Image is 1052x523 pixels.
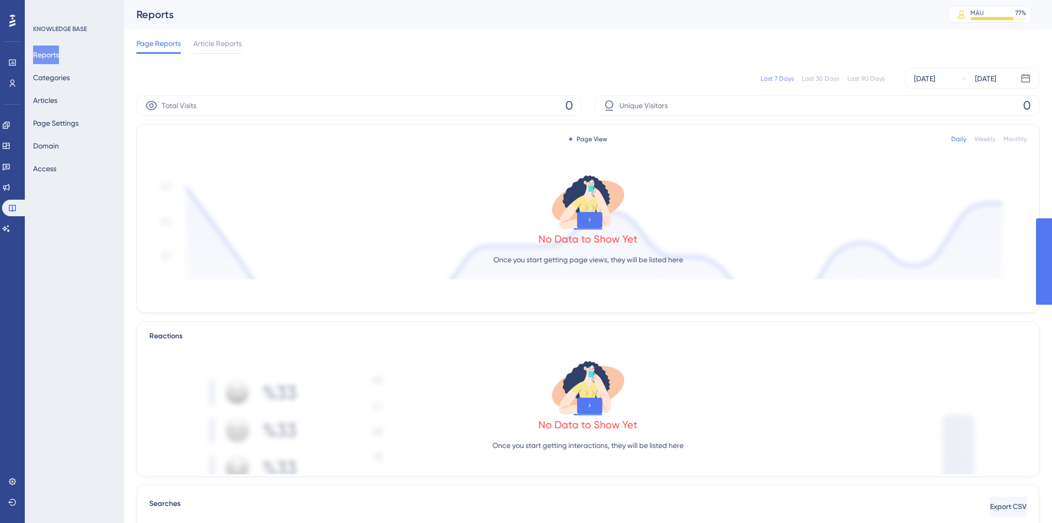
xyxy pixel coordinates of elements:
div: No Data to Show Yet [538,417,638,432]
span: 0 [565,97,573,114]
span: Unique Visitors [620,99,668,112]
div: 77 % [1015,9,1026,17]
button: Categories [33,68,70,87]
div: [DATE] [914,72,935,85]
div: No Data to Show Yet [538,232,638,246]
div: Last 90 Days [847,74,885,83]
span: Page Reports [136,37,181,50]
button: Export CSV [990,497,1027,517]
div: Page View [569,135,607,143]
span: Export CSV [990,501,1027,513]
span: Article Reports [193,37,242,50]
div: Daily [951,135,966,143]
span: Searches [149,498,180,516]
button: Access [33,159,56,178]
div: Reactions [149,330,1027,342]
span: 0 [1023,97,1031,114]
div: Weekly [974,135,995,143]
button: Domain [33,137,59,155]
p: Once you start getting interactions, they will be listed here [492,439,684,452]
div: [DATE] [975,72,996,85]
div: Reports [136,7,923,22]
div: Monthly [1003,135,1027,143]
button: Articles [33,91,57,110]
div: KNOWLEDGE BASE [33,25,87,33]
div: Last 30 Days [802,74,839,83]
iframe: UserGuiding AI Assistant Launcher [1009,482,1040,513]
p: Once you start getting page views, they will be listed here [493,253,683,266]
span: Total Visits [162,99,196,112]
div: MAU [970,9,984,17]
div: Last 7 Days [761,74,794,83]
button: Reports [33,46,59,64]
button: Page Settings [33,114,79,132]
